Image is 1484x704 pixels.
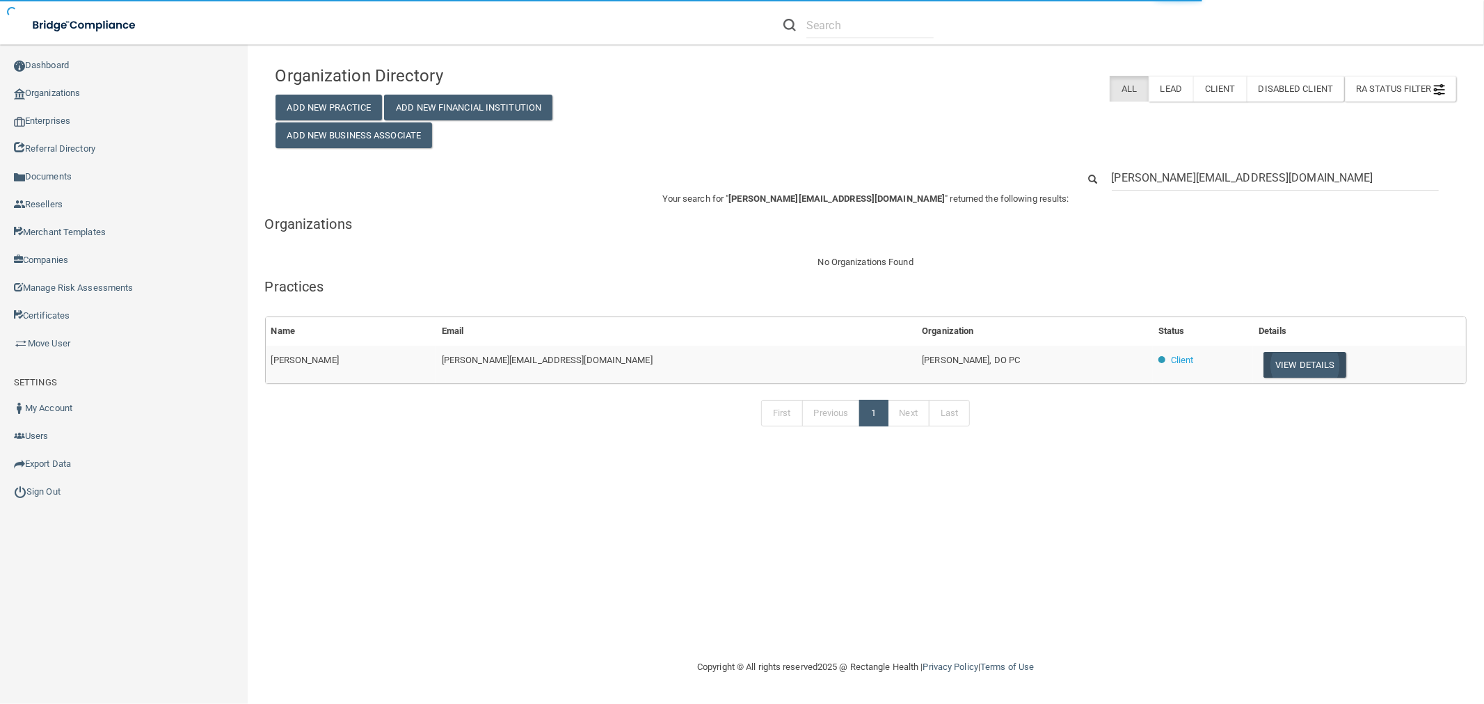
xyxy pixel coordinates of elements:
[14,486,26,498] img: ic_power_dark.7ecde6b1.png
[783,19,796,31] img: ic-search.3b580494.png
[14,458,25,470] img: icon-export.b9366987.png
[916,317,1153,346] th: Organization
[802,400,861,426] a: Previous
[14,117,25,127] img: enterprise.0d942306.png
[265,216,1467,232] h5: Organizations
[1356,83,1445,94] span: RA Status Filter
[922,355,1020,365] span: [PERSON_NAME], DO PC
[21,11,149,40] img: bridge_compliance_login_screen.278c3ca4.svg
[1153,317,1253,346] th: Status
[1263,352,1346,378] button: View Details
[14,61,25,72] img: ic_dashboard_dark.d01f4a41.png
[265,279,1467,294] h5: Practices
[14,431,25,442] img: icon-users.e205127d.png
[1434,84,1445,95] img: icon-filter@2x.21656d0b.png
[929,400,970,426] a: Last
[980,662,1034,672] a: Terms of Use
[276,122,433,148] button: Add New Business Associate
[384,95,552,120] button: Add New Financial Institution
[266,317,436,346] th: Name
[728,193,945,204] span: [PERSON_NAME][EMAIL_ADDRESS][DOMAIN_NAME]
[14,88,25,99] img: organization-icon.f8decf85.png
[923,662,978,672] a: Privacy Policy
[612,645,1119,689] div: Copyright © All rights reserved 2025 @ Rectangle Health | |
[265,254,1467,271] div: No Organizations Found
[1149,76,1193,102] label: Lead
[14,337,28,351] img: briefcase.64adab9b.png
[276,67,655,85] h4: Organization Directory
[14,199,25,210] img: ic_reseller.de258add.png
[265,191,1467,207] p: Your search for " " returned the following results:
[859,400,888,426] a: 1
[1245,607,1467,661] iframe: Drift Widget Chat Controller
[14,403,25,414] img: ic_user_dark.df1a06c3.png
[271,355,339,365] span: [PERSON_NAME]
[442,355,653,365] span: [PERSON_NAME][EMAIL_ADDRESS][DOMAIN_NAME]
[1110,76,1148,102] label: All
[276,95,383,120] button: Add New Practice
[14,172,25,183] img: icon-documents.8dae5593.png
[806,13,934,38] input: Search
[1193,76,1247,102] label: Client
[1253,317,1466,346] th: Details
[1171,352,1194,369] p: Client
[14,374,57,391] label: SETTINGS
[888,400,930,426] a: Next
[1112,165,1439,191] input: Search
[1247,76,1345,102] label: Disabled Client
[761,400,803,426] a: First
[436,317,917,346] th: Email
